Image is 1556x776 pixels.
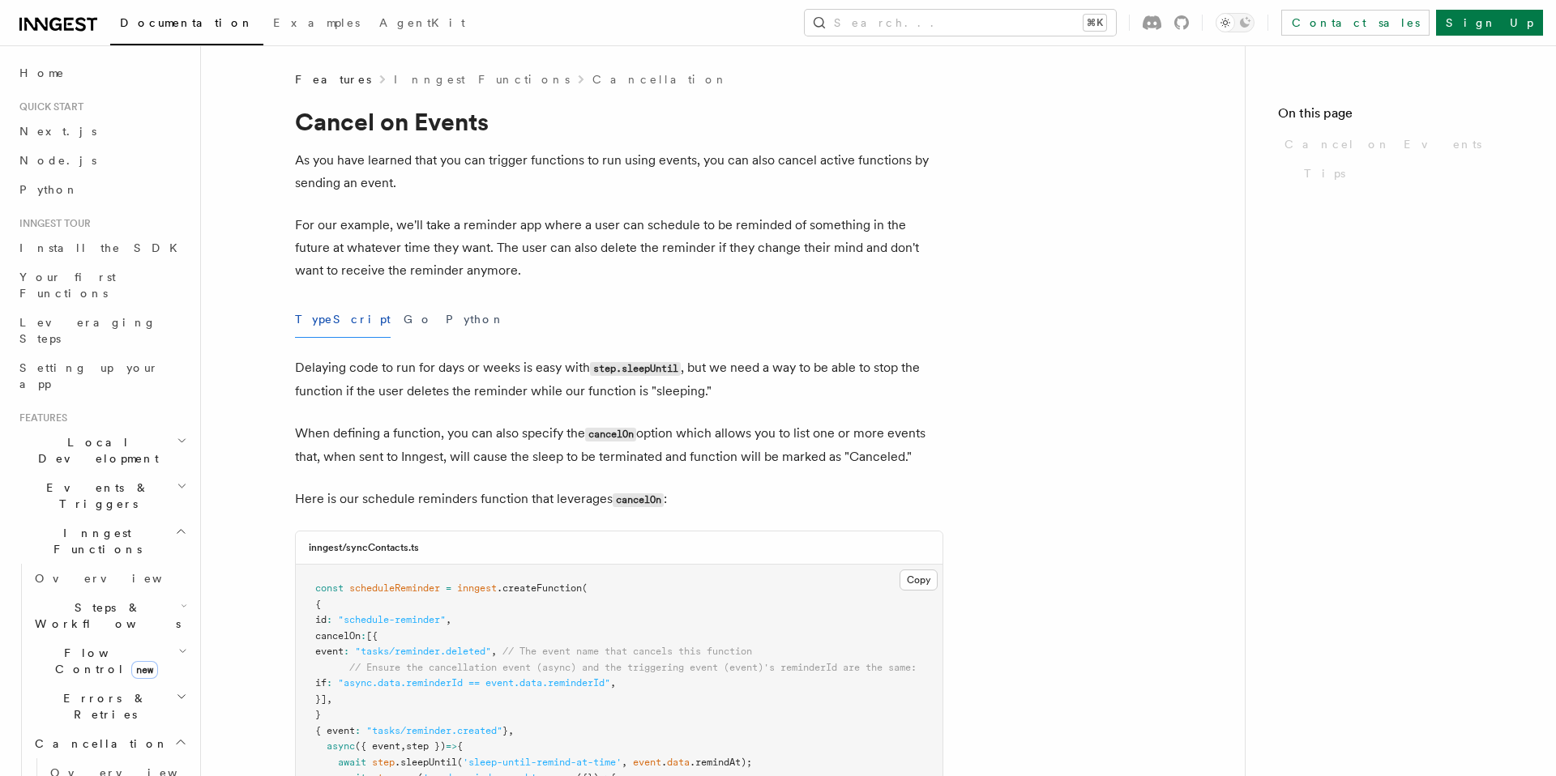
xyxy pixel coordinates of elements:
span: ({ event [355,740,400,752]
span: Errors & Retries [28,690,176,723]
span: 'sleep-until-remind-at-time' [463,757,622,768]
span: event [315,646,344,657]
p: Delaying code to run for days or weeks is easy with , but we need a way to be able to stop the fu... [295,356,943,403]
span: Quick start [13,100,83,113]
span: "tasks/reminder.created" [366,725,502,736]
span: new [131,661,158,679]
span: Your first Functions [19,271,116,300]
a: Cancel on Events [1278,130,1524,159]
button: Local Development [13,428,190,473]
span: }] [315,693,327,705]
span: Features [13,411,67,424]
span: scheduleReminder [349,582,440,594]
span: data [667,757,690,768]
span: cancelOn [315,630,361,642]
h1: Cancel on Events [295,107,943,136]
span: Overview [35,572,202,585]
a: Overview [28,564,190,593]
span: "async.data.reminderId == event.data.reminderId" [338,677,610,689]
span: Next.js [19,125,96,138]
span: : [327,677,332,689]
span: const [315,582,344,594]
span: Inngest tour [13,217,91,230]
a: Tips [1297,159,1524,188]
span: } [502,725,508,736]
a: AgentKit [370,5,475,44]
span: await [338,757,366,768]
a: Python [13,175,190,204]
span: Home [19,65,65,81]
button: Search...⌘K [805,10,1116,36]
a: Leveraging Steps [13,308,190,353]
a: Examples [263,5,370,44]
h4: On this page [1278,104,1524,130]
span: Local Development [13,434,177,467]
span: : [344,646,349,657]
code: step.sleepUntil [590,362,681,376]
a: Cancellation [592,71,729,87]
button: Flow Controlnew [28,638,190,684]
span: step }) [406,740,446,752]
button: Inngest Functions [13,518,190,564]
span: Examples [273,16,360,29]
button: Copy [900,569,938,591]
span: Features [295,71,371,87]
span: => [446,740,457,752]
span: .remindAt); [690,757,752,768]
a: Install the SDK [13,233,190,262]
a: Node.js [13,146,190,175]
kbd: ⌘K [1084,15,1106,31]
span: Leveraging Steps [19,316,156,345]
span: // The event name that cancels this function [502,646,752,657]
span: [{ [366,630,378,642]
code: cancelOn [613,493,664,507]
h3: inngest/syncContacts.ts [309,541,419,554]
span: Python [19,183,79,196]
span: Tips [1304,165,1345,181]
span: , [491,646,497,657]
span: inngest [457,582,497,594]
span: "tasks/reminder.deleted" [355,646,491,657]
span: Cancellation [28,735,169,752]
span: Flow Control [28,645,178,677]
span: Events & Triggers [13,480,177,512]
p: As you have learned that you can trigger functions to run using events, you can also cancel activ... [295,149,943,194]
span: Node.js [19,154,96,167]
span: , [508,725,514,736]
span: "schedule-reminder" [338,614,446,625]
span: ( [457,757,463,768]
button: TypeScript [295,301,391,338]
span: .createFunction [497,582,582,594]
button: Errors & Retries [28,684,190,729]
span: if [315,677,327,689]
span: , [446,614,451,625]
button: Steps & Workflows [28,593,190,638]
span: : [355,725,361,736]
button: Go [404,301,433,338]
button: Cancellation [28,729,190,758]
a: Your first Functions [13,262,190,308]
span: } [315,709,321,720]
span: , [400,740,406,752]
a: Home [13,58,190,87]
span: Inngest Functions [13,525,175,557]
button: Toggle dark mode [1216,13,1255,32]
span: Steps & Workflows [28,599,181,632]
a: Next.js [13,117,190,146]
a: Contact sales [1281,10,1430,36]
span: async [327,740,355,752]
span: = [446,582,451,594]
span: : [361,630,366,642]
span: step [372,757,395,768]
span: id [315,614,327,625]
span: AgentKit [379,16,465,29]
p: Here is our schedule reminders function that leverages : [295,488,943,511]
code: cancelOn [585,428,636,441]
span: .sleepUntil [395,757,457,768]
button: Events & Triggers [13,473,190,518]
span: : [327,614,332,625]
a: Inngest Functions [394,71,570,87]
span: . [661,757,667,768]
span: { event [315,725,355,736]
span: event [633,757,661,768]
